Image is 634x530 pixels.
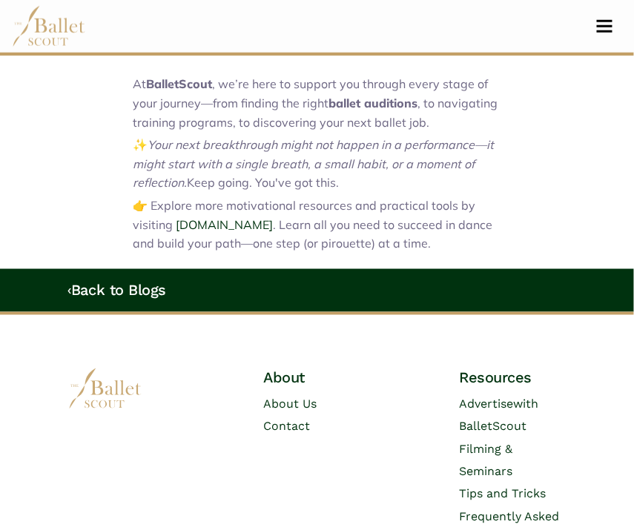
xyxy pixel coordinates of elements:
a: [DOMAIN_NAME] [174,217,274,232]
a: Tips and Tricks [460,487,547,501]
span: [DOMAIN_NAME] [176,217,274,232]
span: Keep going. You've got this. [188,175,340,190]
a: Filming & Seminars [460,443,513,479]
a: ‹Back to Blogs [68,282,166,299]
h4: Resources [460,368,567,388]
span: . Learn all you need to succeed in dance and build your path—one step (or pirouette) at a time. [133,217,493,251]
span: , we’re here to support you through every stage of your journey—from finding the right [133,76,489,110]
span: , to navigating training programs, to discovering your next ballet job. [133,96,498,130]
button: Toggle navigation [587,19,622,33]
span: ✨ [133,137,148,152]
img: logo [68,368,142,409]
a: About Us [264,397,317,411]
code: ‹ [68,281,72,299]
a: Contact [264,420,311,434]
strong: ballet auditions [329,96,418,110]
strong: BalletScout [147,76,213,91]
span: 👉 Explore more motivational resources and practical tools by visiting [133,198,476,232]
a: Advertisewith BalletScout [460,397,539,434]
span: Your next breakthrough might not happen in a performance—it might start with a single breath, a s... [133,137,495,190]
span: At [133,76,147,91]
h4: About [264,368,371,388]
